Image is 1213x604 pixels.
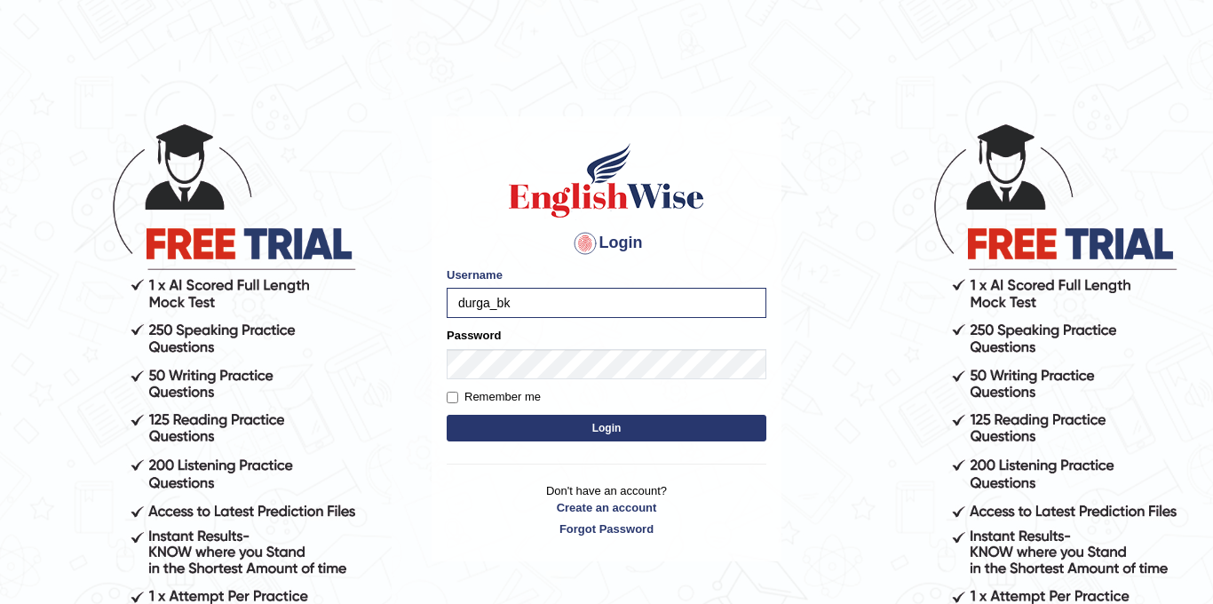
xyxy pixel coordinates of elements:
label: Remember me [447,388,541,406]
img: Logo of English Wise sign in for intelligent practice with AI [505,140,708,220]
input: Remember me [447,392,458,403]
label: Username [447,266,503,283]
h4: Login [447,229,766,258]
label: Password [447,327,501,344]
p: Don't have an account? [447,482,766,537]
a: Create an account [447,499,766,516]
button: Login [447,415,766,441]
a: Forgot Password [447,521,766,537]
